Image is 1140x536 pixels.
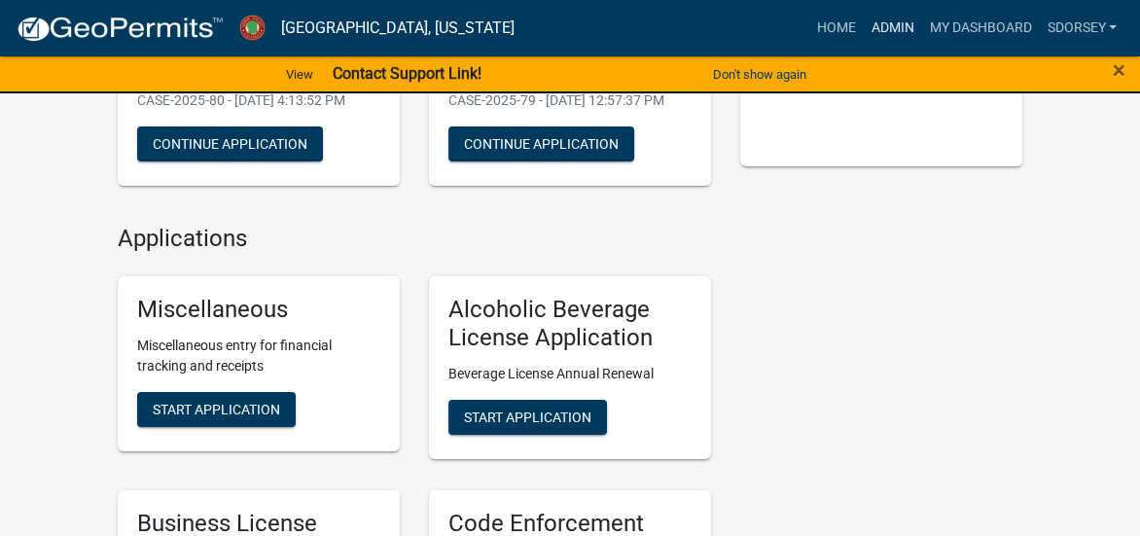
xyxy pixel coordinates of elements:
[137,126,323,161] button: Continue Application
[118,225,711,253] h4: Applications
[448,296,692,352] h5: Alcoholic Beverage License Application
[1113,58,1125,82] button: Close
[448,400,607,435] button: Start Application
[239,15,266,41] img: Jasper County, Georgia
[137,392,296,427] button: Start Application
[448,126,634,161] button: Continue Application
[137,296,380,324] h5: Miscellaneous
[464,409,591,424] span: Start Application
[281,12,515,45] a: [GEOGRAPHIC_DATA], [US_STATE]
[278,58,321,90] a: View
[921,10,1039,47] a: My Dashboard
[705,58,814,90] button: Don't show again
[448,364,692,384] p: Beverage License Annual Renewal
[137,90,380,111] p: CASE-2025-80 - [DATE] 4:13:52 PM
[448,90,692,111] p: CASE-2025-79 - [DATE] 12:57:37 PM
[1113,56,1125,84] span: ×
[1039,10,1124,47] a: sdorsey
[137,336,380,376] p: Miscellaneous entry for financial tracking and receipts
[808,10,863,47] a: Home
[153,401,280,416] span: Start Application
[333,64,481,83] strong: Contact Support Link!
[863,10,921,47] a: Admin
